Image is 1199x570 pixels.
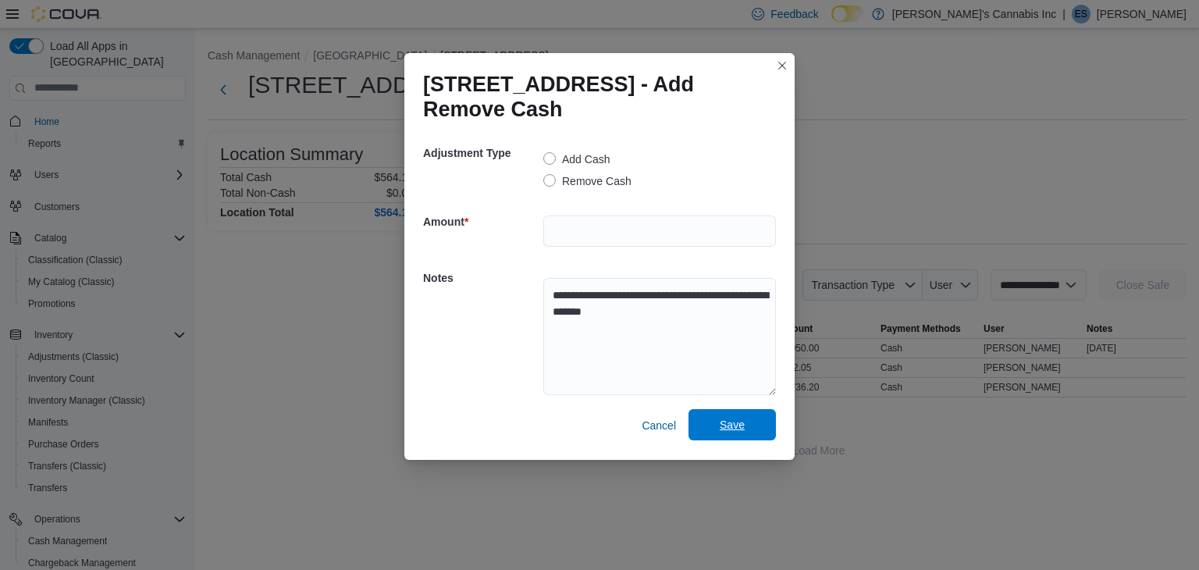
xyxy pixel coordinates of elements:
[720,417,745,433] span: Save
[642,418,676,433] span: Cancel
[543,150,610,169] label: Add Cash
[423,206,540,237] h5: Amount
[688,409,776,440] button: Save
[773,56,792,75] button: Closes this modal window
[543,172,632,191] label: Remove Cash
[635,410,682,441] button: Cancel
[423,72,763,122] h1: [STREET_ADDRESS] - Add Remove Cash
[423,262,540,294] h5: Notes
[423,137,540,169] h5: Adjustment Type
